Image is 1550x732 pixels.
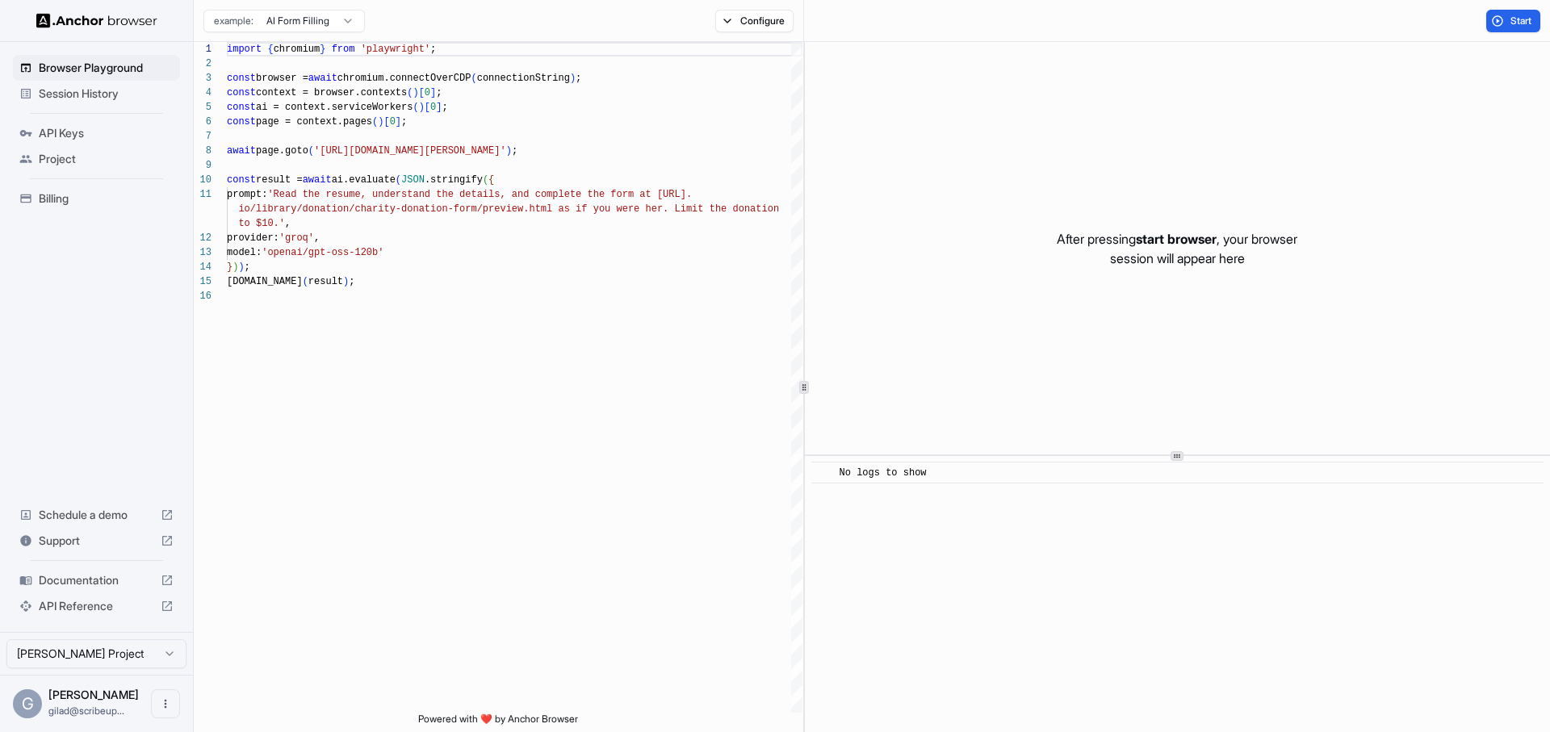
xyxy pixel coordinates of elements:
span: ] [430,87,436,98]
span: ( [396,174,401,186]
div: Project [13,146,180,172]
div: Browser Playground [13,55,180,81]
span: const [227,174,256,186]
span: ] [396,116,401,128]
span: { [488,174,494,186]
span: start browser [1136,231,1217,247]
button: Open menu [151,689,180,718]
div: API Reference [13,593,180,619]
span: API Reference [39,598,154,614]
span: Support [39,533,154,549]
div: 1 [194,42,212,56]
span: ; [349,276,354,287]
span: result = [256,174,303,186]
span: ; [430,44,436,55]
span: 'openai/gpt-oss-120b' [262,247,383,258]
span: Powered with ❤️ by Anchor Browser [418,713,578,732]
span: 'groq' [279,232,314,244]
span: await [227,145,256,157]
span: Browser Playground [39,60,174,76]
div: 6 [194,115,212,129]
span: ( [407,87,413,98]
span: const [227,73,256,84]
div: Documentation [13,567,180,593]
div: 5 [194,100,212,115]
span: html as if you were her. Limit the donation [529,203,779,215]
span: page.goto [256,145,308,157]
span: lete the form at [URL]. [558,189,692,200]
span: ) [570,73,576,84]
div: 15 [194,274,212,289]
div: 3 [194,71,212,86]
span: .stringify [425,174,483,186]
div: 14 [194,260,212,274]
span: , [285,218,291,229]
span: ) [232,261,238,273]
span: [DOMAIN_NAME] [227,276,303,287]
div: 2 [194,56,212,71]
span: const [227,102,256,113]
span: , [314,232,320,244]
span: ) [378,116,383,128]
span: Schedule a demo [39,507,154,523]
span: ) [238,261,244,273]
div: API Keys [13,120,180,146]
span: '[URL][DOMAIN_NAME][PERSON_NAME]' [314,145,506,157]
span: ​ [819,465,827,481]
span: ) [419,102,425,113]
span: 0 [390,116,396,128]
span: ( [372,116,378,128]
span: 0 [425,87,430,98]
span: ( [413,102,418,113]
div: 13 [194,245,212,260]
span: ( [483,174,488,186]
span: [ [383,116,389,128]
div: 12 [194,231,212,245]
span: ; [576,73,581,84]
div: 9 [194,158,212,173]
button: Start [1486,10,1540,32]
div: 11 [194,187,212,202]
span: Project [39,151,174,167]
span: 'Read the resume, understand the details, and comp [267,189,558,200]
span: ( [308,145,314,157]
img: Anchor Logo [36,13,157,28]
span: from [332,44,355,55]
span: 'playwright' [361,44,430,55]
span: } [227,261,232,273]
span: ai.evaluate [332,174,396,186]
span: API Keys [39,125,174,141]
span: prompt: [227,189,267,200]
div: Billing [13,186,180,211]
span: Gilad Spitzer [48,688,139,701]
span: model: [227,247,262,258]
span: [ [419,87,425,98]
span: No logs to show [840,467,927,479]
span: 0 [430,102,436,113]
div: G [13,689,42,718]
span: const [227,116,256,128]
span: ; [245,261,250,273]
span: chromium [274,44,320,55]
span: ) [413,87,418,98]
div: 10 [194,173,212,187]
div: 16 [194,289,212,303]
div: Support [13,528,180,554]
span: ) [343,276,349,287]
span: ( [303,276,308,287]
span: Billing [39,190,174,207]
div: 4 [194,86,212,100]
span: await [308,73,337,84]
span: page = context.pages [256,116,372,128]
span: ; [512,145,517,157]
span: JSON [401,174,425,186]
span: ; [442,102,447,113]
span: gilad@scribeup.io [48,705,124,717]
span: connectionString [477,73,570,84]
span: ai = context.serviceWorkers [256,102,413,113]
span: example: [214,15,253,27]
div: Schedule a demo [13,502,180,528]
span: ; [436,87,442,98]
span: to $10.' [238,218,285,229]
span: ( [471,73,476,84]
